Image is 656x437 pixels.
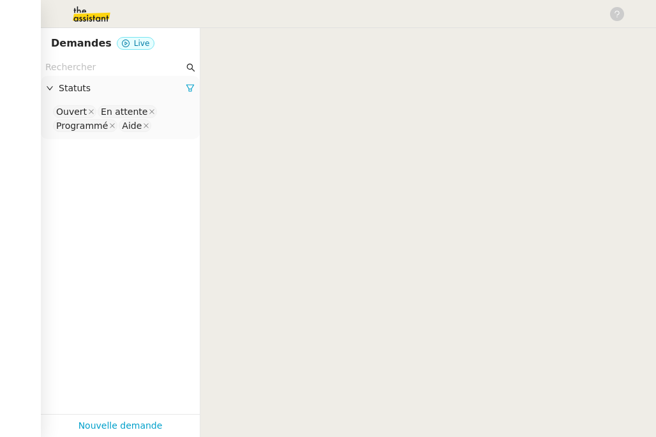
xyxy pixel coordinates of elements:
[51,34,112,52] nz-page-header-title: Demandes
[41,76,200,101] div: Statuts
[59,81,186,96] span: Statuts
[56,120,108,131] div: Programmé
[101,106,147,117] div: En attente
[98,105,157,118] nz-select-item: En attente
[53,119,117,132] nz-select-item: Programmé
[122,120,142,131] div: Aide
[119,119,151,132] nz-select-item: Aide
[45,60,184,75] input: Rechercher
[56,106,87,117] div: Ouvert
[78,418,163,433] a: Nouvelle demande
[134,39,150,48] span: Live
[53,105,96,118] nz-select-item: Ouvert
